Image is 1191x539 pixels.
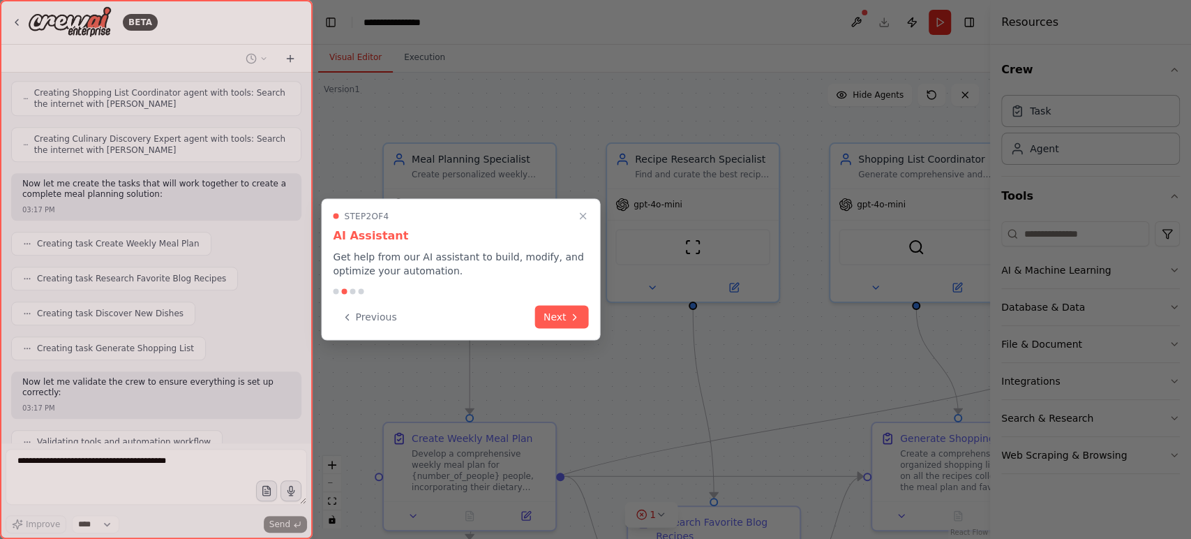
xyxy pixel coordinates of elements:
[344,210,389,221] span: Step 2 of 4
[321,13,340,32] button: Hide left sidebar
[574,207,591,224] button: Close walkthrough
[333,305,405,328] button: Previous
[333,249,588,277] p: Get help from our AI assistant to build, modify, and optimize your automation.
[333,227,588,244] h3: AI Assistant
[535,305,589,328] button: Next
